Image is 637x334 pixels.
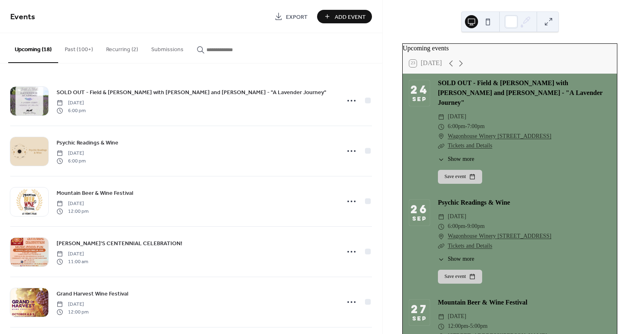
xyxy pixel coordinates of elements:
[57,139,118,147] span: Psychic Readings & Wine
[438,170,482,184] button: Save event
[145,33,190,62] button: Submissions
[57,138,118,147] a: Psychic Readings & Wine
[268,10,314,23] a: Export
[57,250,88,258] span: [DATE]
[57,258,88,265] span: 11:00 am
[438,255,444,264] div: ​
[438,297,527,309] a: Mountain Beer & Wine Festival
[438,77,603,109] a: SOLD OUT - Field & [PERSON_NAME] with [PERSON_NAME] and [PERSON_NAME] - "A Lavender Journey"
[100,33,145,62] button: Recurring (2)
[470,322,487,332] span: 5:00pm
[438,122,444,132] div: ​
[465,222,467,232] span: -
[465,122,467,132] span: -
[438,155,474,164] button: ​Show more
[57,99,86,107] span: [DATE]
[57,239,182,248] span: [PERSON_NAME]'S CENTENNIAL CELEBRATION!
[448,232,551,241] a: Wagonhouse Winery [STREET_ADDRESS]
[438,255,474,264] button: ​Show more
[410,204,428,214] div: 26
[57,289,128,298] a: Grand Harvest Wine Festival
[438,155,444,164] div: ​
[448,255,474,264] span: Show more
[57,301,88,308] span: [DATE]
[10,9,35,25] span: Events
[438,312,444,322] div: ​
[57,189,133,198] span: Mountain Beer & Wine Festival
[410,85,429,95] div: 24
[412,97,427,102] div: Sep
[317,10,372,23] button: Add Event
[438,112,444,122] div: ​
[438,141,444,151] div: ​
[57,88,326,97] a: SOLD OUT - Field & [PERSON_NAME] with [PERSON_NAME] and [PERSON_NAME] - "A Lavender Journey"
[467,222,485,232] span: 9:00pm
[448,140,492,151] a: Tickets and Details
[57,188,133,198] a: Mountain Beer & Wine Festival
[57,239,182,248] a: [PERSON_NAME]'S CENTENNIAL CELEBRATION!
[467,122,485,132] span: 7:00pm
[438,270,482,284] button: Save event
[448,212,466,222] span: [DATE]
[57,200,88,208] span: [DATE]
[412,216,427,221] div: Sep
[57,308,88,316] span: 12:00 pm
[438,197,510,209] a: Psychic Readings & Wine
[448,312,466,322] span: [DATE]
[438,322,444,332] div: ​
[403,44,617,54] div: Upcoming events
[58,33,100,62] button: Past (100+)
[57,107,86,114] span: 6:00 pm
[448,132,551,142] a: Wagonhouse Winery [STREET_ADDRESS]
[448,222,465,232] span: 6:00pm
[468,322,470,332] span: -
[438,241,444,251] div: ​
[286,13,308,21] span: Export
[411,304,428,314] div: 27
[57,150,86,157] span: [DATE]
[448,112,466,122] span: [DATE]
[438,212,444,222] div: ​
[448,122,465,132] span: 6:00pm
[335,13,366,21] span: Add Event
[412,316,427,321] div: Sep
[438,232,444,241] div: ​
[57,157,86,165] span: 6:00 pm
[448,322,468,332] span: 12:00pm
[57,208,88,215] span: 12:00 pm
[8,33,58,63] button: Upcoming (18)
[448,241,492,252] a: Tickets and Details
[438,132,444,142] div: ​
[438,222,444,232] div: ​
[448,155,474,164] span: Show more
[57,290,128,298] span: Grand Harvest Wine Festival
